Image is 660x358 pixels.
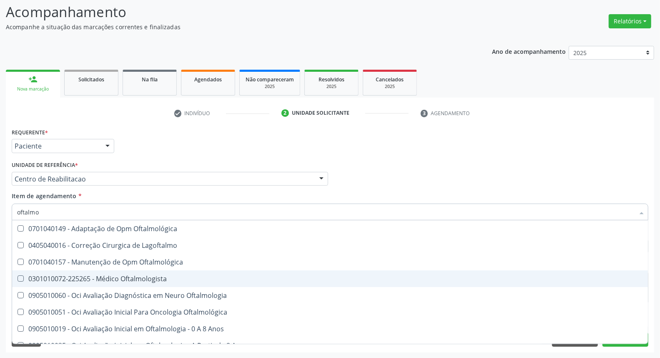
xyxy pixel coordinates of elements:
span: Paciente [15,142,97,150]
div: 0905010060 - Oci Avaliação Diagnóstica em Neuro Oftalmologia [17,292,643,299]
p: Acompanhe a situação das marcações correntes e finalizadas [6,23,460,31]
div: 0905010019 - Oci Avaliação Inicial em Oftalmologia - 0 A 8 Anos [17,325,643,332]
p: Ano de acompanhamento [492,46,566,56]
span: Agendados [194,76,222,83]
span: Resolvidos [319,76,344,83]
p: Acompanhamento [6,2,460,23]
div: 0405040016 - Correção Cirurgica de Lagoftalmo [17,242,643,249]
button: Relatórios [609,14,651,28]
div: 0301010072-225265 - Médico Oftalmologista [17,275,643,282]
div: 0905010051 - Oci Avaliação Inicial Para Oncologia Oftalmológica [17,309,643,315]
div: person_add [28,75,38,84]
div: 0905010035 - Oci Avaliação Inicial em Oftalmologia - A Partir de 9 Anos [17,342,643,349]
input: Buscar por procedimentos [17,204,635,220]
span: Solicitados [78,76,104,83]
div: 0701040149 - Adaptação de Opm Oftalmológica [17,225,643,232]
span: Centro de Reabilitacao [15,175,311,183]
div: 2025 [246,83,294,90]
div: Unidade solicitante [292,109,349,117]
label: Requerente [12,126,48,139]
label: Unidade de referência [12,159,78,172]
span: Cancelados [376,76,404,83]
span: Item de agendamento [12,192,77,200]
div: 2025 [369,83,411,90]
span: Não compareceram [246,76,294,83]
div: 2 [281,109,289,117]
div: Nova marcação [12,86,54,92]
span: Na fila [142,76,158,83]
div: 0701040157 - Manutenção de Opm Oftalmológica [17,259,643,265]
div: 2025 [311,83,352,90]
